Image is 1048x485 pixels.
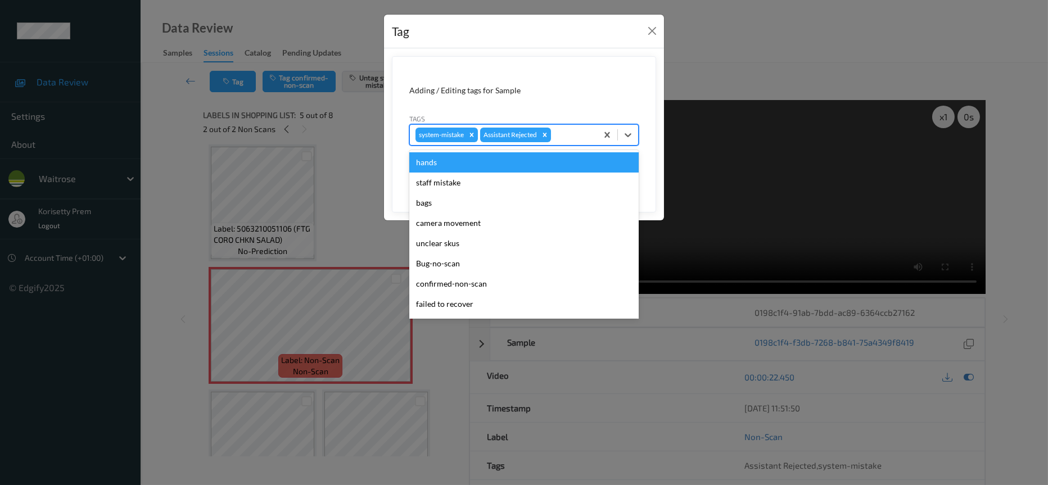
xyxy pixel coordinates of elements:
[466,128,478,142] div: Remove system-mistake
[409,274,639,294] div: confirmed-non-scan
[415,128,466,142] div: system-mistake
[480,128,539,142] div: Assistant Rejected
[409,233,639,253] div: unclear skus
[409,294,639,314] div: failed to recover
[539,128,551,142] div: Remove Assistant Rejected
[644,23,660,39] button: Close
[409,314,639,334] div: product recovered
[409,152,639,173] div: hands
[409,114,425,124] label: Tags
[409,193,639,213] div: bags
[409,213,639,233] div: camera movement
[409,173,639,193] div: staff mistake
[409,253,639,274] div: Bug-no-scan
[392,22,409,40] div: Tag
[409,85,639,96] div: Adding / Editing tags for Sample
